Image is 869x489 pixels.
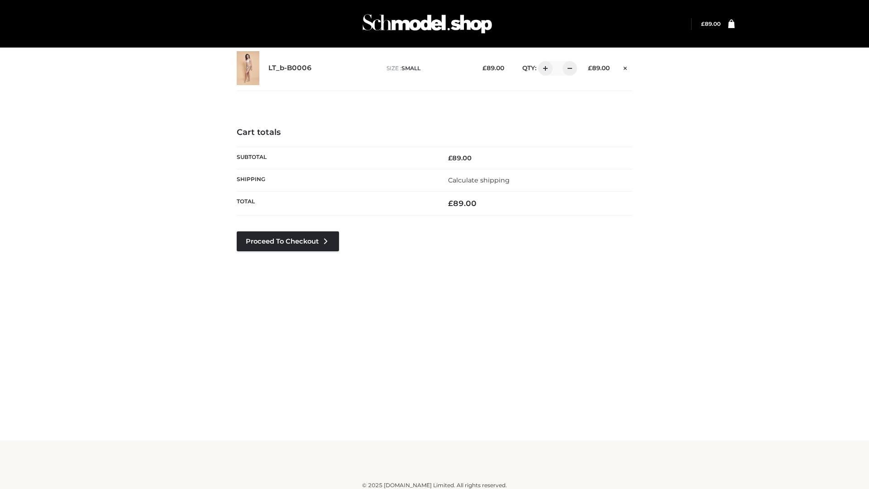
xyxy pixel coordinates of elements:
span: £ [588,64,592,72]
span: £ [448,199,453,208]
bdi: 89.00 [448,154,472,162]
div: QTY: [513,61,574,76]
a: Proceed to Checkout [237,231,339,251]
a: £89.00 [701,20,721,27]
p: size : [387,64,468,72]
h4: Cart totals [237,128,632,138]
span: £ [701,20,705,27]
span: £ [448,154,452,162]
bdi: 89.00 [588,64,610,72]
th: Subtotal [237,147,434,169]
img: Schmodel Admin 964 [359,6,495,42]
img: LT_b-B0006 - SMALL [237,51,259,85]
bdi: 89.00 [482,64,504,72]
bdi: 89.00 [701,20,721,27]
a: LT_b-B0006 [268,64,312,72]
bdi: 89.00 [448,199,477,208]
span: SMALL [401,65,420,72]
a: Calculate shipping [448,176,510,184]
th: Total [237,192,434,216]
span: £ [482,64,487,72]
a: Remove this item [619,61,632,73]
th: Shipping [237,169,434,191]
